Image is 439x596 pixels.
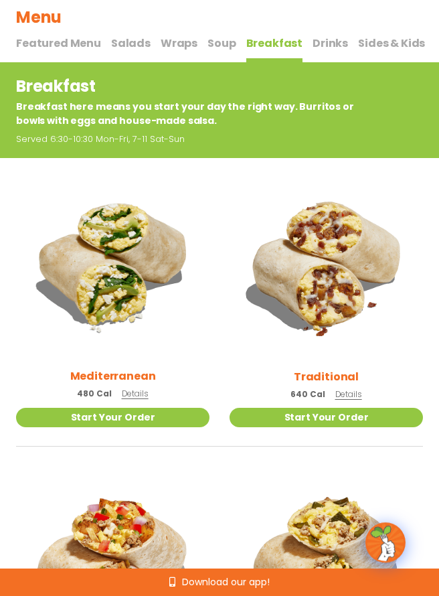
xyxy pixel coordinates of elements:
[358,35,425,51] span: Sides & Kids
[70,368,156,384] h2: Mediterranean
[335,388,362,400] span: Details
[77,388,111,400] span: 480 Cal
[16,169,209,362] img: Product photo for Mediterranean Breakfast Burrito
[230,169,423,363] img: Product photo for Traditional
[161,35,197,51] span: Wraps
[294,368,359,385] h2: Traditional
[230,408,423,427] a: Start Your Order
[122,388,149,399] span: Details
[16,408,209,427] a: Start Your Order
[111,35,151,51] span: Salads
[16,74,376,98] h2: Breakfast
[16,35,101,51] span: Featured Menu
[367,524,404,561] img: wpChatIcon
[16,5,423,29] h1: Menu
[16,133,250,146] p: Served 6:30-10:30 Mon-Fri, 7-11 Sat-Sun
[182,577,270,587] span: Download our app!
[246,35,303,51] span: Breakfast
[313,35,348,51] span: Drinks
[169,577,270,587] a: Download our app!
[290,388,325,400] span: 640 Cal
[16,100,376,128] p: Breakfast here means you start your day the right way. Burritos or bowls with eggs and house-made...
[207,35,236,51] span: Soup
